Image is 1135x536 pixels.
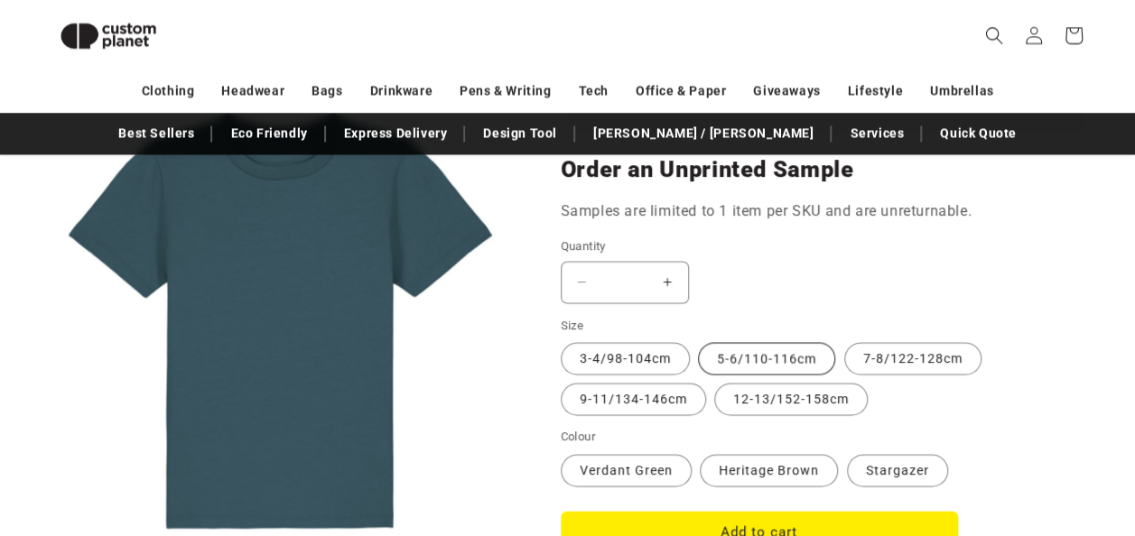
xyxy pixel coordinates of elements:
a: [PERSON_NAME] / [PERSON_NAME] [584,117,823,149]
h2: Order an Unprinted Sample [561,155,1090,184]
label: 5-6/110-116cm [698,342,835,374]
a: Headwear [221,75,284,106]
img: Custom Planet [45,7,172,64]
a: Umbrellas [930,75,993,106]
a: Tech [578,75,608,106]
a: Office & Paper [636,75,726,106]
iframe: Chat Widget [1045,449,1135,536]
label: Heritage Brown [700,454,838,486]
a: Pens & Writing [460,75,551,106]
a: Design Tool [474,117,566,149]
summary: Search [974,15,1014,55]
label: Stargazer [847,454,948,486]
a: Bags [312,75,342,106]
label: 9-11/134-146cm [561,383,706,415]
label: Quantity [561,237,958,255]
a: Services [841,117,913,149]
a: Eco Friendly [221,117,316,149]
a: Quick Quote [931,117,1026,149]
a: Clothing [142,75,195,106]
a: Drinkware [370,75,433,106]
legend: Colour [561,428,597,446]
label: 7-8/122-128cm [844,342,981,374]
label: Verdant Green [561,454,692,486]
a: Giveaways [753,75,820,106]
p: Samples are limited to 1 item per SKU and are unreturnable. [561,199,1090,225]
label: 12-13/152-158cm [714,383,868,415]
a: Express Delivery [335,117,457,149]
a: Lifestyle [848,75,903,106]
legend: Size [561,317,586,335]
a: Best Sellers [109,117,203,149]
label: 3-4/98-104cm [561,342,690,374]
